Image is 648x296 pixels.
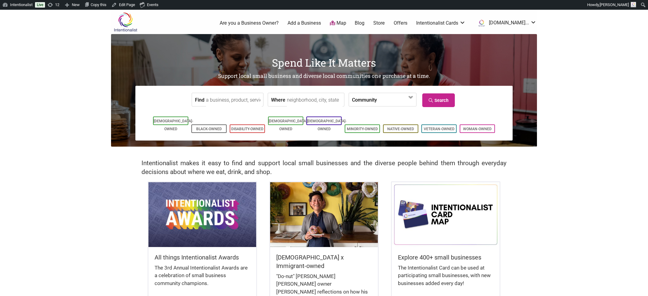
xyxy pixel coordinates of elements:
label: Where [271,93,285,106]
input: a business, product, service [206,93,262,107]
img: Intentionalist [111,12,140,32]
a: [DOMAIN_NAME]... [474,18,536,29]
a: Search [422,93,455,107]
label: Community [352,93,377,106]
a: Native-Owned [387,127,414,131]
a: Are you a Business Owner? [220,20,279,26]
a: Live [35,2,45,8]
h1: Spend Like It Matters [111,55,537,70]
img: Intentionalist Card Map [392,182,500,247]
a: Veteran-Owned [424,127,455,131]
li: ist.com... [474,18,536,29]
a: [DEMOGRAPHIC_DATA]-Owned [269,119,308,131]
a: Minority-Owned [347,127,378,131]
h5: [DEMOGRAPHIC_DATA] x Immigrant-owned [276,253,372,270]
input: neighborhood, city, state [287,93,343,107]
a: Disability-Owned [231,127,263,131]
span: [PERSON_NAME] [600,2,629,7]
div: The Intentionalist Card can be used at participating small businesses, with new businesses added ... [398,264,493,294]
a: [DEMOGRAPHIC_DATA]-Owned [154,119,193,131]
a: Map [330,20,346,27]
h5: Explore 400+ small businesses [398,253,493,262]
a: Black-Owned [196,127,222,131]
h2: Intentionalist makes it easy to find and support local small businesses and the diverse people be... [141,159,507,176]
img: King Donuts - Hong Chhuor [270,182,378,247]
h2: Support local small business and diverse local communities one purchase at a time. [111,72,537,80]
a: Add a Business [287,20,321,26]
div: The 3rd Annual Intentionalist Awards are a celebration of small business community champions. [155,264,250,294]
a: Woman-Owned [463,127,492,131]
img: Intentionalist Awards [148,182,256,247]
a: Intentionalist Cards [416,20,465,26]
a: Store [373,20,385,26]
label: Find [195,93,204,106]
a: Offers [394,20,407,26]
h5: All things Intentionalist Awards [155,253,250,262]
a: Blog [355,20,364,26]
a: [DEMOGRAPHIC_DATA]-Owned [307,119,347,131]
